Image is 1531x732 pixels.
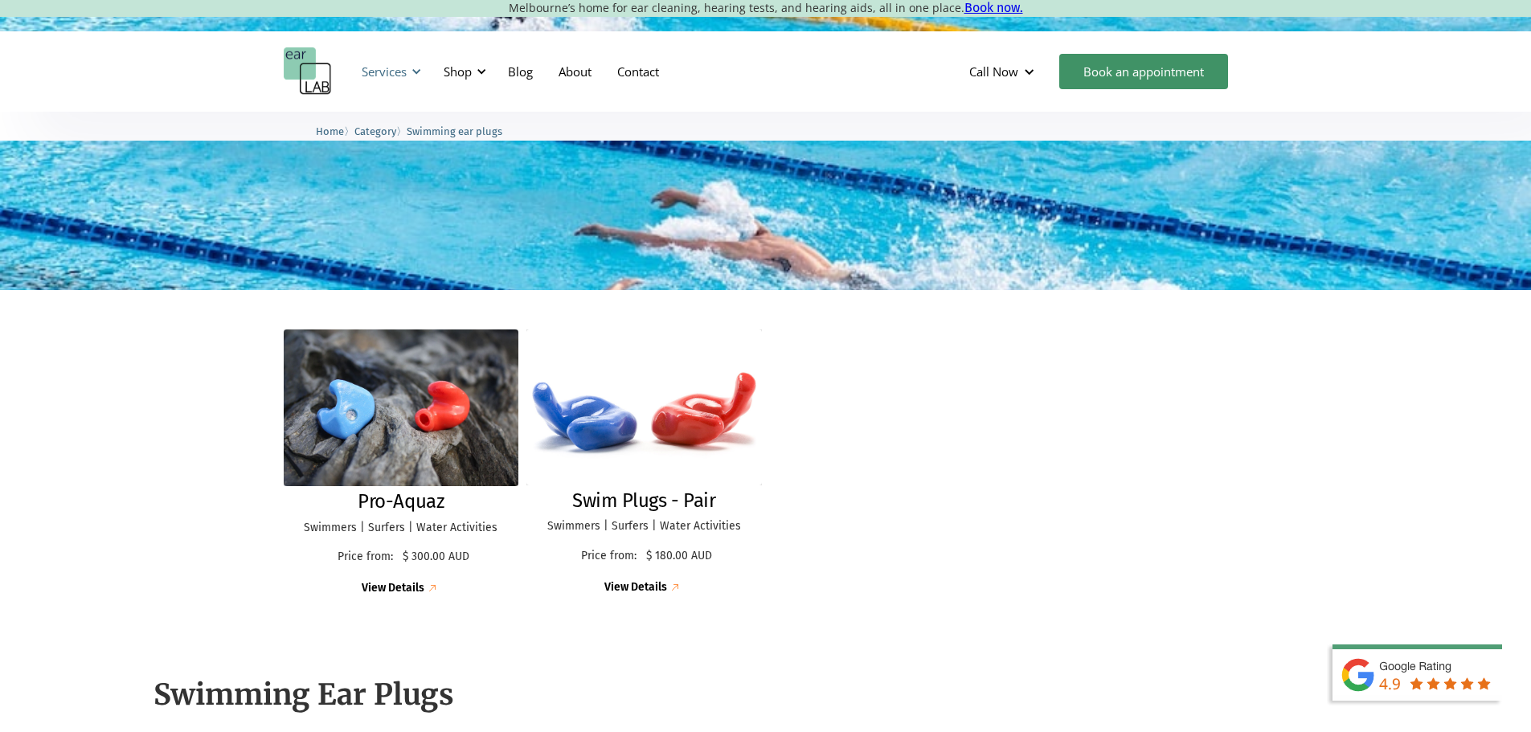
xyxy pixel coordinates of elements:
div: Services [352,47,426,96]
a: Book an appointment [1059,54,1228,89]
div: Call Now [969,63,1018,80]
h2: Swim Plugs - Pair [572,489,715,513]
div: Shop [444,63,472,80]
li: 〉 [316,123,354,140]
span: Swimming ear plugs [407,125,502,137]
p: Swimmers | Surfers | Water Activities [300,521,503,535]
img: Pro-Aquaz [284,329,519,486]
a: Category [354,123,396,138]
div: Shop [434,47,491,96]
div: Call Now [956,47,1051,96]
p: Price from: [332,550,399,564]
div: Services [362,63,407,80]
span: Home [316,125,344,137]
img: Swim Plugs - Pair [526,329,762,485]
div: View Details [604,581,667,595]
div: View Details [362,582,424,595]
a: Swimming ear plugs [407,123,502,138]
a: Swim Plugs - PairSwim Plugs - PairSwimmers | Surfers | Water ActivitiesPrice from:$ 180.00 AUDVie... [526,329,762,595]
a: Pro-AquazPro-AquazSwimmers | Surfers | Water ActivitiesPrice from:$ 300.00 AUDView Details [284,329,519,596]
span: Category [354,125,396,137]
li: 〉 [354,123,407,140]
a: Contact [604,48,672,95]
p: Price from: [576,550,642,563]
p: Swimmers | Surfers | Water Activities [542,520,746,534]
h2: Pro-Aquaz [358,490,444,513]
p: $ 180.00 AUD [646,550,712,563]
p: $ 300.00 AUD [403,550,469,564]
a: Home [316,123,344,138]
a: About [546,48,604,95]
a: home [284,47,332,96]
strong: Swimming Ear Plugs [154,677,454,713]
a: Blog [495,48,546,95]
